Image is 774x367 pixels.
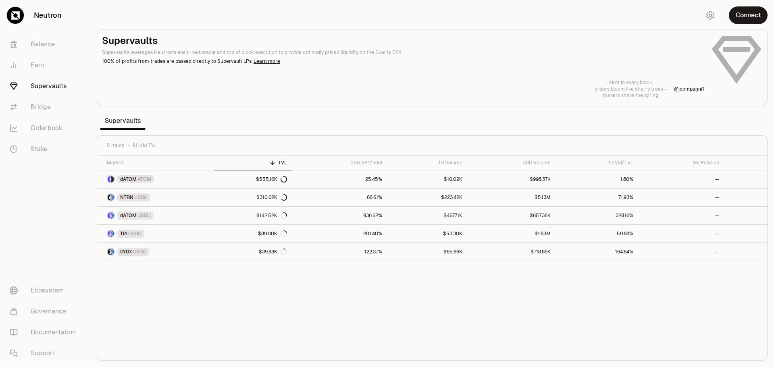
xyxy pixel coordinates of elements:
a: Supervaults [3,76,87,97]
h2: Supervaults [102,34,704,47]
a: Balance [3,34,87,55]
p: 100% of profits from trades are passed directly to Supervault LPs. [102,58,704,65]
div: $39.88K [259,249,287,255]
a: 66.61% [292,189,387,206]
div: $89.00K [258,230,287,237]
img: TIA Logo [108,230,110,237]
div: $555.16K [256,176,287,182]
a: 936.62% [292,207,387,224]
a: @jcompagni1 [674,86,704,92]
span: dATOM [120,176,137,182]
p: Supervaults leverages Neutron's enshrined oracle and top of block execution to provide optimally ... [102,49,704,56]
a: $223.42K [387,189,468,206]
img: USDC Logo [111,194,114,201]
a: $65.66K [387,243,468,261]
span: NTRN [120,194,133,201]
span: USDC [137,212,151,219]
a: First in every block,orders bloom like cherry trees—makers share the spring. [595,79,668,99]
span: USDC [133,249,146,255]
a: $1.83M [467,225,556,243]
a: Bridge [3,97,87,118]
a: $718.89K [467,243,556,261]
a: -- [638,243,724,261]
a: -- [638,225,724,243]
a: 25.45% [292,170,387,188]
img: USDC Logo [111,249,114,255]
a: 59.88% [556,225,638,243]
span: dATOM [120,212,137,219]
div: $142.52K [256,212,287,219]
a: Learn more [254,58,280,64]
img: ATOM Logo [111,176,114,182]
a: $10.02K [387,170,468,188]
a: NTRN LogoUSDC LogoNTRNUSDC [97,189,214,206]
a: Ecosystem [3,280,87,301]
img: USDC Logo [111,212,114,219]
p: First in every block, [595,79,668,86]
img: USDC Logo [111,230,114,237]
a: dATOM LogoUSDC LogodATOMUSDC [97,207,214,224]
a: $310.62K [214,189,292,206]
a: 1.80% [556,170,638,188]
p: @ jcompagni1 [674,86,704,92]
a: 328.16% [556,207,638,224]
span: DYDX [120,249,132,255]
div: 1D Vol/TVL [560,160,633,166]
a: TIA LogoUSDC LogoTIAUSDC [97,225,214,243]
a: $39.88K [214,243,292,261]
a: $555.16K [214,170,292,188]
span: ATOM [137,176,151,182]
button: Connect [729,6,768,24]
span: Supervaults [100,113,146,129]
img: NTRN Logo [108,194,110,201]
a: $142.52K [214,207,292,224]
a: 122.37% [292,243,387,261]
div: 1D Volume [392,160,463,166]
span: TIA [120,230,127,237]
div: Market [107,160,210,166]
a: $53.30K [387,225,468,243]
a: Stake [3,139,87,160]
a: $657.36K [467,207,556,224]
a: dATOM LogoATOM LogodATOMATOM [97,170,214,188]
div: $310.62K [256,194,287,201]
img: dATOM Logo [108,212,110,219]
a: -- [638,207,724,224]
span: USDC [128,230,141,237]
img: dATOM Logo [108,176,110,182]
p: orders bloom like cherry trees— [595,86,668,92]
a: Earn [3,55,87,76]
div: TVL [219,160,287,166]
div: 30D APY/hold [297,160,382,166]
a: Governance [3,301,87,322]
a: 71.93% [556,189,638,206]
a: $89.00K [214,225,292,243]
div: My Position [643,160,719,166]
span: USDC [134,194,148,201]
span: $1.14M TVL [132,142,157,149]
a: Support [3,343,87,364]
div: 30D Volume [472,160,551,166]
a: $5.13M [467,189,556,206]
a: 164.64% [556,243,638,261]
a: Orderbook [3,118,87,139]
a: -- [638,170,724,188]
img: DYDX Logo [108,249,110,255]
a: DYDX LogoUSDC LogoDYDXUSDC [97,243,214,261]
a: $467.71K [387,207,468,224]
a: 201.40% [292,225,387,243]
a: $998.37K [467,170,556,188]
a: Documentation [3,322,87,343]
a: -- [638,189,724,206]
span: 5 items [107,142,124,149]
p: makers share the spring. [595,92,668,99]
